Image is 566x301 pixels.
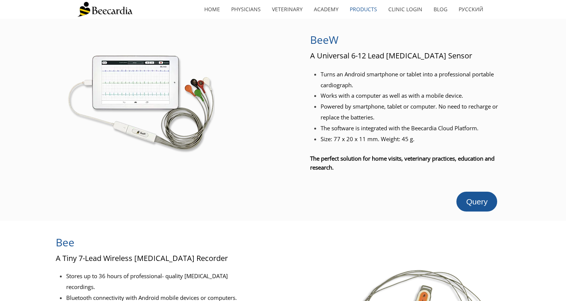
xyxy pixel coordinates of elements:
span: Stores up to 36 hours of professional- quality [MEDICAL_DATA] recordings. [66,272,228,291]
span: Works with a computer as well as with a mobile device. [321,92,463,99]
a: Academy [308,1,344,18]
span: Powered by smartphone, tablet or computer. No need to recharge or replace the batteries. [321,103,498,121]
a: Veterinary [266,1,308,18]
a: Products [344,1,383,18]
span: BeeW [310,33,339,47]
a: Русский [453,1,489,18]
span: Query [466,197,487,206]
a: Blog [428,1,453,18]
img: Beecardia [77,2,132,17]
a: home [199,1,226,18]
span: A Universal 6-12 Lead [MEDICAL_DATA] Sensor [310,51,472,61]
a: Physicians [226,1,266,18]
span: Size: 77 x 20 x 11 mm. Weight: 45 g. [321,135,414,143]
span: Turns an Android smartphone or tablet into a professional portable cardiograph. [321,70,494,89]
span: The software is integrated with the Beecardia Cloud Platform. [321,124,478,132]
span: Bee [56,235,74,249]
a: Clinic Login [383,1,428,18]
span: A Tiny 7-Lead Wireless [MEDICAL_DATA] Recorder [56,253,228,263]
span: The perfect solution for home visits, veterinary practices, education and research. [310,155,495,171]
a: Query [456,192,497,212]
